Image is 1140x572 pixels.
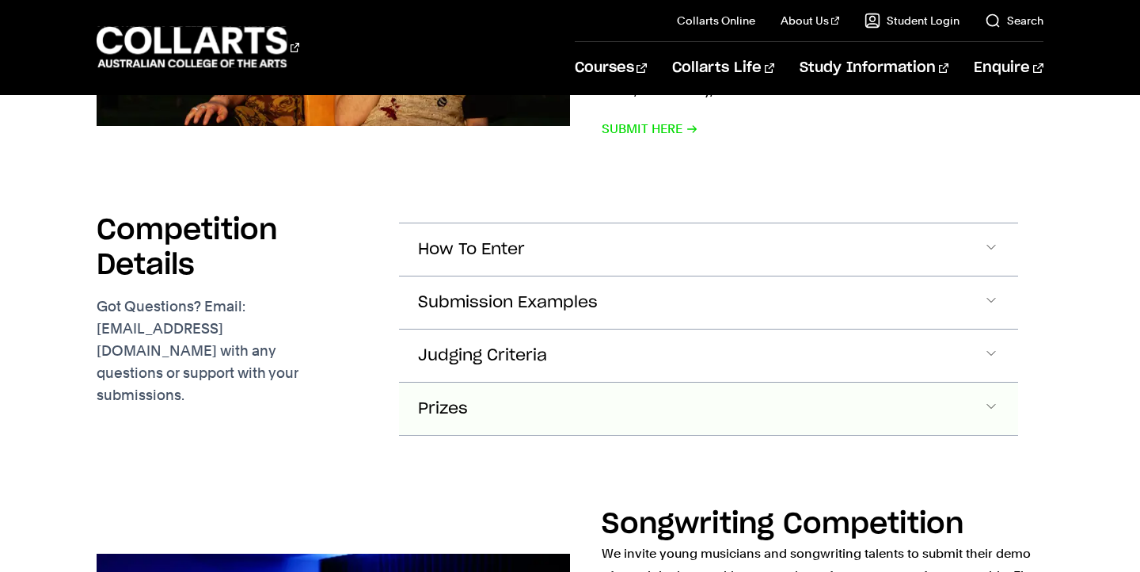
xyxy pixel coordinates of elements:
p: Got Questions? Email: [EMAIL_ADDRESS][DOMAIN_NAME] with any questions or support with your submis... [97,296,374,406]
section: Accordion Section [97,181,1043,486]
span: Prizes [418,400,468,418]
a: Student Login [864,13,959,29]
a: Collarts Online [677,13,755,29]
button: How To Enter [399,223,1017,276]
a: Courses [575,42,647,94]
h2: Songwriting Competition [602,510,964,539]
a: Study Information [800,42,948,94]
h2: Competition Details [97,213,374,283]
button: Judging Criteria [399,330,1017,382]
div: Go to homepage [97,25,299,70]
a: Enquire [974,42,1043,94]
button: Submission Examples [399,276,1017,329]
span: How To Enter [418,241,525,259]
span: SUBMIT HERE [602,118,698,140]
span: Judging Criteria [418,347,547,365]
button: Prizes [399,383,1017,435]
span: Submission Examples [418,294,598,312]
a: Search [985,13,1043,29]
a: Collarts Life [672,42,774,94]
a: About Us [781,13,839,29]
